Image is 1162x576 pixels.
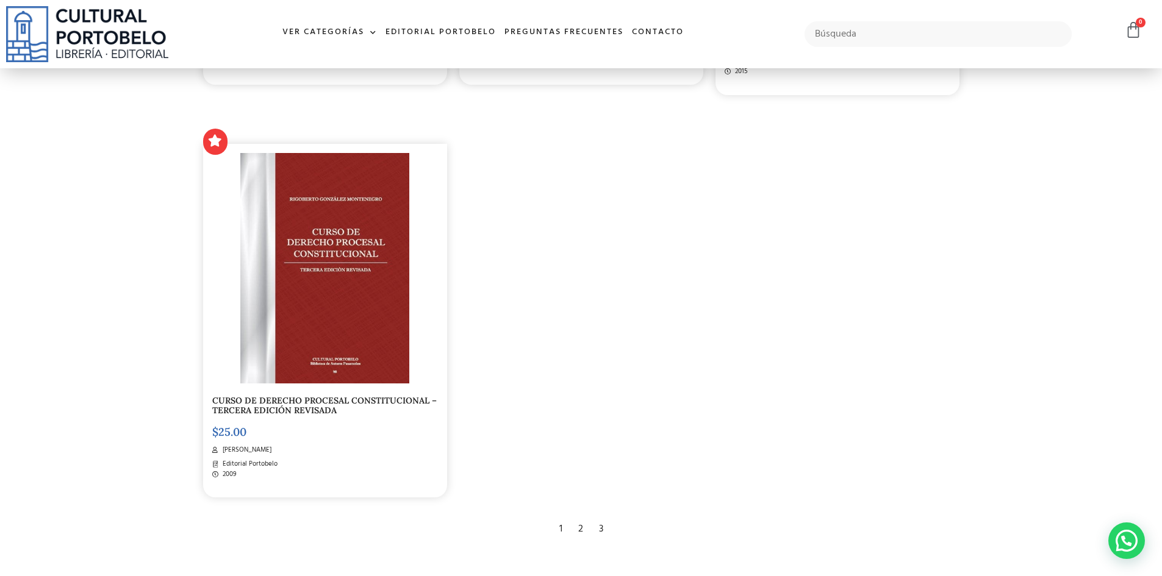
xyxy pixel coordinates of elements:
span: 2015 [732,66,748,77]
span: 0 [1136,18,1146,27]
span: [PERSON_NAME] [220,445,271,455]
input: Búsqueda [805,21,1072,47]
a: Contacto [628,20,688,46]
bdi: 25.00 [212,425,246,439]
img: BA98-1.jpg [240,153,409,383]
span: Editorial Portobelo [220,459,278,469]
a: Ver Categorías [278,20,381,46]
a: Preguntas frecuentes [500,20,628,46]
span: $ [212,425,218,439]
div: 3 [593,516,609,542]
div: 2 [572,516,589,542]
a: 0 [1125,21,1142,39]
div: 1 [553,516,568,542]
a: Editorial Portobelo [381,20,500,46]
a: CURSO DE DERECHO PROCESAL CONSTITUCIONAL – TERCERA EDICIÓN REVISADA [212,395,437,416]
span: 2009 [220,469,237,480]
